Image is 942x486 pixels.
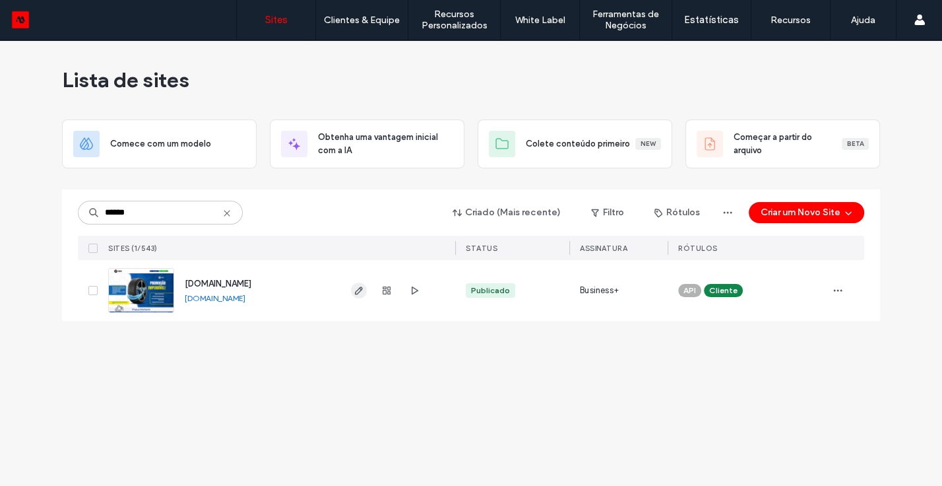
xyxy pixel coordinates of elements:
div: Obtenha uma vantagem inicial com a IA [270,120,464,168]
span: Cliente [709,285,738,296]
label: Ferramentas de Negócios [580,9,672,31]
button: Criar um Novo Site [749,202,864,223]
div: Começar a partir do arquivoBeta [685,120,880,168]
span: Comece com um modelo [110,137,211,151]
label: Sites [265,14,288,26]
label: Estatísticas [684,14,739,26]
a: [DOMAIN_NAME] [185,279,251,289]
label: Ajuda [851,15,875,26]
span: Ajuda [30,9,63,21]
span: Começar a partir do arquivo [734,131,842,157]
div: Beta [842,138,869,150]
a: [DOMAIN_NAME] [185,293,245,303]
button: Criado (Mais recente) [441,202,573,223]
div: Colete conteúdo primeiroNew [478,120,672,168]
div: Comece com um modelo [62,120,257,168]
span: Lista de sites [62,67,189,93]
div: Publicado [471,285,510,296]
span: Assinatura [580,244,627,253]
label: Recursos Personalizados [408,9,500,31]
span: Sites (1/543) [108,244,158,253]
label: Clientes & Equipe [324,15,400,26]
label: White Label [515,15,565,26]
span: Business+ [580,284,619,297]
label: Recursos [770,15,811,26]
button: Rótulos [643,202,712,223]
span: API [683,285,696,296]
button: Filtro [578,202,637,223]
span: Obtenha uma vantagem inicial com a IA [318,131,453,157]
span: Rótulos [678,244,718,253]
div: New [635,138,661,150]
span: Colete conteúdo primeiro [526,137,630,151]
span: STATUS [466,244,497,253]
